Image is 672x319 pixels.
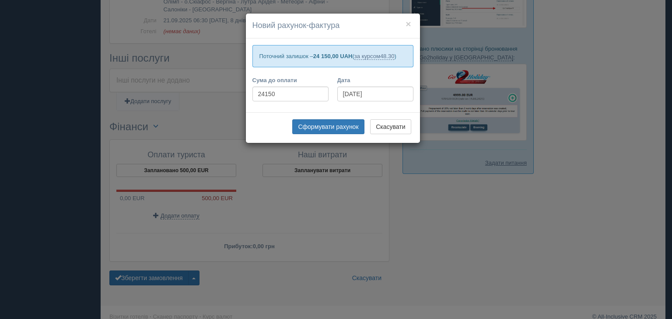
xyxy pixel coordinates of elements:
h4: Новий рахунок-фактура [252,20,413,31]
label: Дата [337,76,413,84]
b: 24 150,00 UAH [313,53,353,59]
span: 48.30 [380,53,395,59]
label: Сума до оплати [252,76,329,84]
button: × [406,19,411,28]
a: за курсом48.30 [354,53,395,60]
button: Сформувати рахунок [292,119,364,134]
button: Скасувати [370,119,411,134]
p: Поточний залишок – ( ) [252,45,413,67]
